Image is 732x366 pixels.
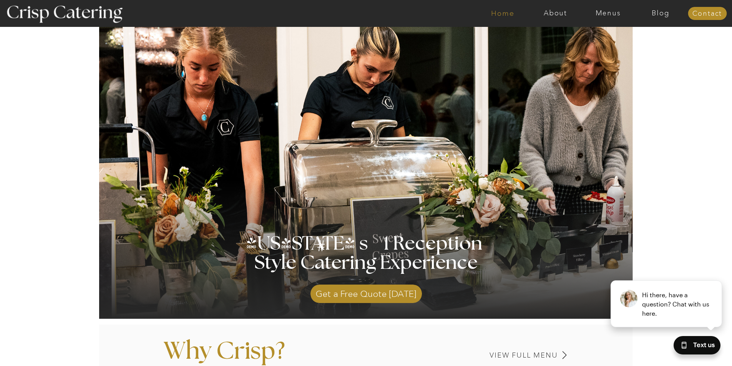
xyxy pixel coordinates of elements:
a: Get a Free Quote [DATE] [310,281,422,303]
a: Menus [582,10,634,17]
h3: ' [411,225,433,268]
a: View Full Menu [436,352,558,359]
h1: [US_STATE] s 1 Reception Style Catering Experience [245,234,487,292]
h3: ' [286,234,317,253]
a: About [529,10,582,17]
a: Home [476,10,529,17]
a: Contact [688,10,727,18]
iframe: podium webchat widget bubble [655,328,732,366]
a: Blog [634,10,687,17]
h3: # [300,238,344,261]
iframe: podium webchat widget prompt [601,245,732,337]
